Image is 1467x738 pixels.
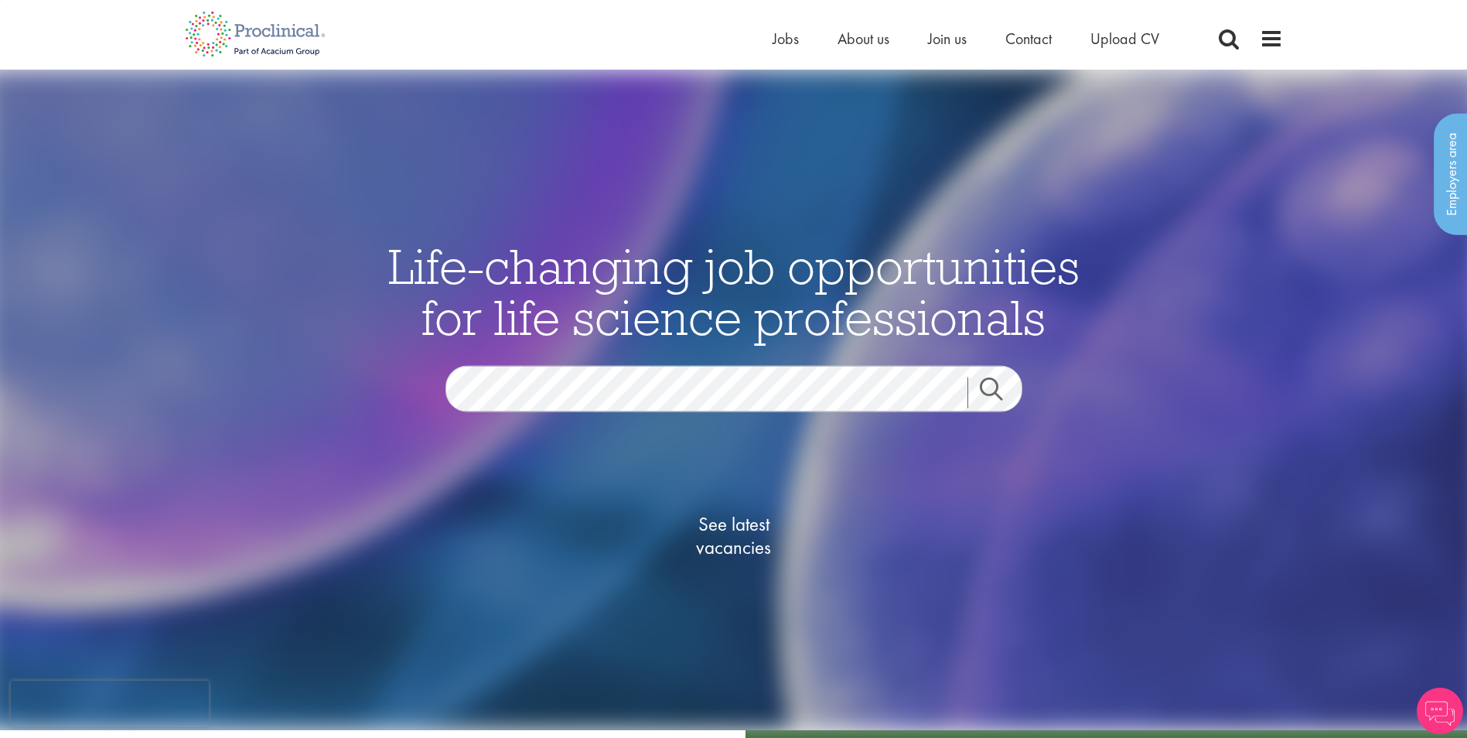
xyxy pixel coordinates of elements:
[1417,688,1463,734] img: Chatbot
[657,450,811,620] a: See latestvacancies
[11,681,209,727] iframe: reCAPTCHA
[1005,29,1052,49] a: Contact
[967,377,1034,408] a: Job search submit button
[928,29,967,49] a: Join us
[1090,29,1159,49] a: Upload CV
[657,512,811,559] span: See latest vacancies
[838,29,889,49] a: About us
[773,29,799,49] a: Jobs
[388,234,1080,347] span: Life-changing job opportunities for life science professionals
